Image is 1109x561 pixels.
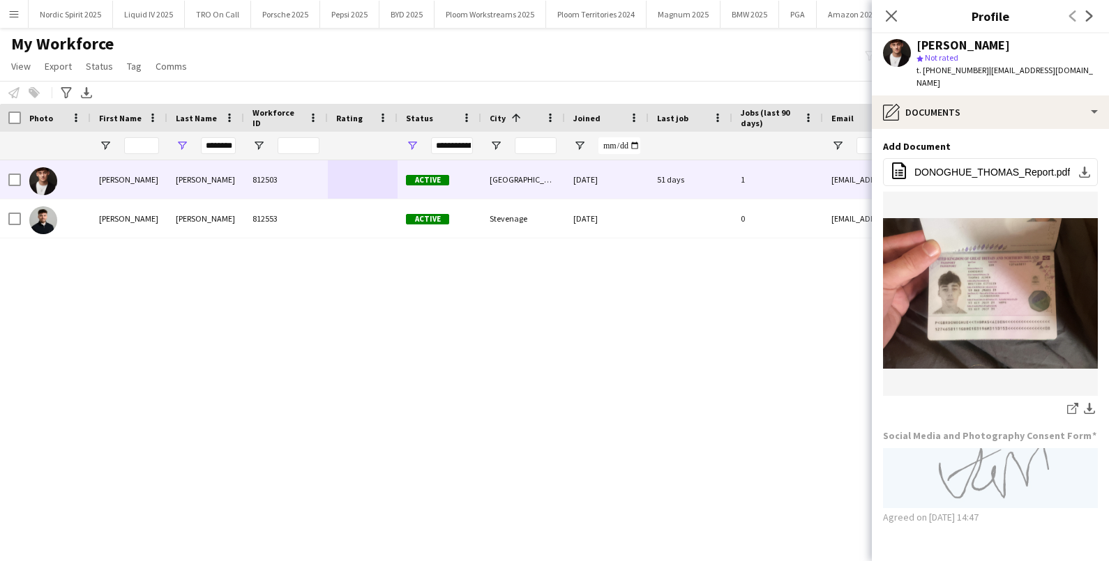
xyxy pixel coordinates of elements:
[86,60,113,72] span: Status
[883,448,1098,524] div: Agreed on [DATE] 14:47
[406,139,418,152] button: Open Filter Menu
[573,113,601,123] span: Joined
[11,33,114,54] span: My Workforce
[99,139,112,152] button: Open Filter Menu
[741,107,798,128] span: Jobs (last 90 days)
[113,1,185,28] button: Liquid IV 2025
[490,139,502,152] button: Open Filter Menu
[252,139,265,152] button: Open Filter Menu
[127,60,142,72] span: Tag
[6,57,36,75] a: View
[883,218,1098,369] img: DONOGHUE, THOMAS - Passport.jpg
[916,39,1010,52] div: [PERSON_NAME]
[925,52,958,63] span: Not rated
[29,1,113,28] button: Nordic Spirit 2025
[831,139,844,152] button: Open Filter Menu
[831,113,854,123] span: Email
[39,57,77,75] a: Export
[121,57,147,75] a: Tag
[167,199,244,238] div: [PERSON_NAME]
[647,1,721,28] button: Magnum 2025
[185,1,251,28] button: TRO On Call
[406,214,449,224] span: Active
[883,158,1098,186] button: DONOGHUE_THOMAS_Report.pdf
[872,95,1109,129] div: Documents
[721,1,779,28] button: BMW 2025
[857,137,1094,154] input: Email Filter Input
[817,1,889,28] button: Amazon 2025
[573,139,586,152] button: Open Filter Menu
[883,140,951,153] h3: Add Document
[883,448,1098,509] img: Recorded signature capture
[481,160,565,199] div: [GEOGRAPHIC_DATA]
[201,137,236,154] input: Last Name Filter Input
[176,113,217,123] span: Last Name
[916,65,989,75] span: t. [PHONE_NUMBER]
[251,1,320,28] button: Porsche 2025
[481,199,565,238] div: Stevenage
[91,199,167,238] div: [PERSON_NAME]
[657,113,688,123] span: Last job
[150,57,193,75] a: Comms
[124,137,159,154] input: First Name Filter Input
[244,199,328,238] div: 812553
[99,113,142,123] span: First Name
[156,60,187,72] span: Comms
[45,60,72,72] span: Export
[515,137,557,154] input: City Filter Input
[252,107,303,128] span: Workforce ID
[29,167,57,195] img: Tom Donoghue
[58,84,75,101] app-action-btn: Advanced filters
[823,199,1102,238] div: [EMAIL_ADDRESS][DOMAIN_NAME]
[29,206,57,234] img: Connor Donoghue
[916,65,1093,88] span: | [EMAIL_ADDRESS][DOMAIN_NAME]
[914,167,1070,178] span: DONOGHUE_THOMAS_Report.pdf
[598,137,640,154] input: Joined Filter Input
[176,139,188,152] button: Open Filter Menu
[883,429,1096,442] h3: Social Media and Photography Consent Form
[29,113,53,123] span: Photo
[336,113,363,123] span: Rating
[244,160,328,199] div: 812503
[732,160,823,199] div: 1
[823,160,1102,199] div: [EMAIL_ADDRESS][DOMAIN_NAME]
[80,57,119,75] a: Status
[490,113,506,123] span: City
[565,199,649,238] div: [DATE]
[872,7,1109,25] h3: Profile
[732,199,823,238] div: 0
[649,160,732,199] div: 51 days
[565,160,649,199] div: [DATE]
[406,113,433,123] span: Status
[779,1,817,28] button: PGA
[11,60,31,72] span: View
[546,1,647,28] button: Ploom Territories 2024
[435,1,546,28] button: Ploom Workstreams 2025
[379,1,435,28] button: BYD 2025
[278,137,319,154] input: Workforce ID Filter Input
[406,175,449,185] span: Active
[91,160,167,199] div: [PERSON_NAME]
[78,84,95,101] app-action-btn: Export XLSX
[167,160,244,199] div: [PERSON_NAME]
[320,1,379,28] button: Pepsi 2025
